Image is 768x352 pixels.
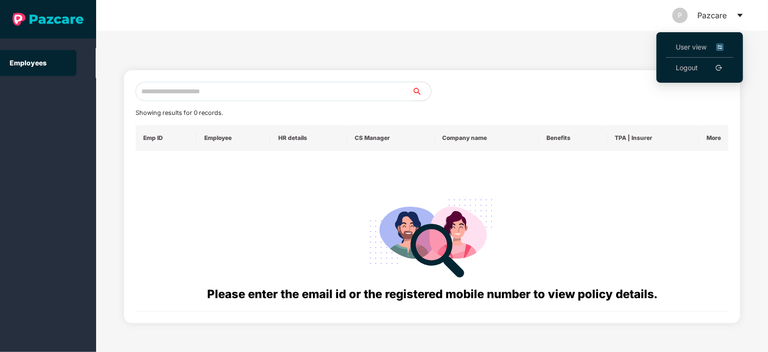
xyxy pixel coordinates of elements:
[363,188,501,285] img: svg+xml;base64,PHN2ZyB4bWxucz0iaHR0cDovL3d3dy53My5vcmcvMjAwMC9zdmciIHdpZHRoPSIyODgiIGhlaWdodD0iMj...
[607,125,699,151] th: TPA | Insurer
[676,42,724,52] span: User view
[197,125,271,151] th: Employee
[136,109,223,116] span: Showing results for 0 records.
[539,125,607,151] th: Benefits
[347,125,435,151] th: CS Manager
[699,125,729,151] th: More
[271,125,347,151] th: HR details
[207,287,657,301] span: Please enter the email id or the registered mobile number to view policy details.
[411,82,432,101] button: search
[136,125,197,151] th: Emp ID
[435,125,539,151] th: Company name
[716,42,724,52] img: svg+xml;base64,PHN2ZyB4bWxucz0iaHR0cDovL3d3dy53My5vcmcvMjAwMC9zdmciIHdpZHRoPSIxNiIgaGVpZ2h0PSIxNi...
[678,8,682,23] span: P
[676,63,698,73] a: Logout
[411,88,431,95] span: search
[736,12,744,19] span: caret-down
[10,59,47,67] a: Employees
